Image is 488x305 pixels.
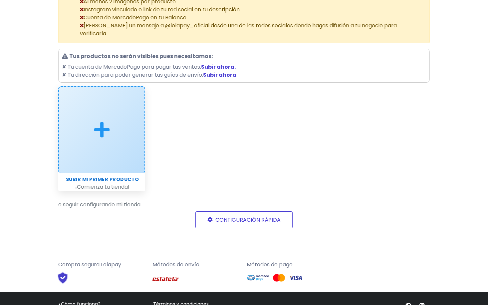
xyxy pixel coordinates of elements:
[58,176,145,183] div: SUBIR MI PRIMER PRODUCTO
[201,63,236,71] a: Subir ahora.
[203,71,236,79] a: Subir ahora
[62,71,426,79] li: ✘ Tu dirección para poder generar tus guías de envío.
[58,183,145,191] div: ¡Comienza tu tienda!
[58,86,145,191] a: SUBIR MI PRIMER PRODUCTO ¡Comienza tu tienda!
[272,274,286,282] img: Mastercard Logo
[58,261,147,269] p: Compra segura Lolapay
[247,261,336,269] p: Métodos de pago
[62,63,426,71] li: ✘ Tu cuenta de MercadoPago para pagar tus ventas.
[152,271,179,286] img: Estafeta Logo
[195,211,293,228] a: CONFIGURACIÓN RÁPIDA
[54,201,434,209] span: o seguir configurando mi tienda...
[289,274,302,282] img: Visa Logo
[80,22,424,38] li: [PERSON_NAME] un mensaje a @lolapay_oficial desde una de las redes sociales donde hagas difusión ...
[80,14,424,22] li: Cuenta de MercadoPago en tu Balance
[152,261,241,269] p: Métodos de envío
[52,271,74,284] img: Shield Logo
[69,52,213,60] strong: Tus productos no serán visibles pues necesitamos:
[80,6,424,14] li: Instagram vinculado o link de tu red social en tu descripción
[247,271,269,284] img: Mercado Pago Logo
